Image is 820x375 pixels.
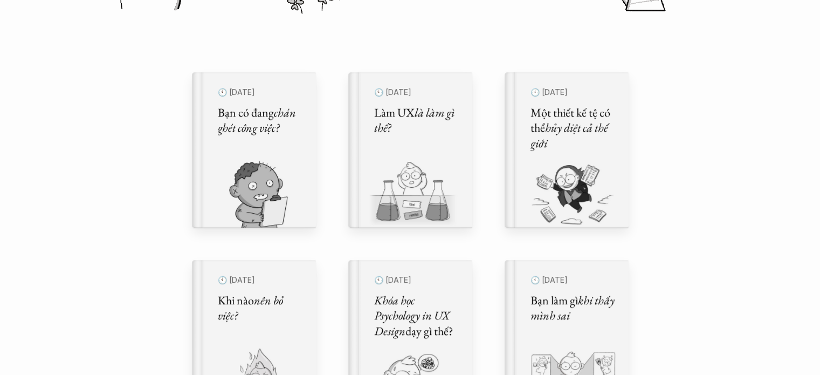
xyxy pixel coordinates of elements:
[218,85,303,100] p: 🕙 [DATE]
[530,120,610,151] em: hủy diệt cả thế giới
[348,72,472,228] a: 🕙 [DATE]Làm UXlà làm gì thế?
[218,292,285,324] em: nên bỏ việc?
[218,105,303,136] h5: Bạn có đang
[530,273,616,288] p: 🕙 [DATE]
[505,72,629,228] a: 🕙 [DATE]Một thiết kế tệ có thểhủy diệt cả thế giới
[374,85,459,100] p: 🕙 [DATE]
[530,293,616,324] h5: Bạn làm gì
[218,293,303,324] h5: Khi nào
[374,292,452,339] em: Khóa học Psychology in UX Design
[530,105,616,152] h5: Một thiết kế tệ có thể
[218,105,298,136] em: chán ghét công việc?
[374,293,459,339] h5: dạy gì thế?
[218,273,303,288] p: 🕙 [DATE]
[530,85,616,100] p: 🕙 [DATE]
[192,72,316,228] a: 🕙 [DATE]Bạn có đangchán ghét công việc?
[374,105,459,136] h5: Làm UX
[374,273,459,288] p: 🕙 [DATE]
[374,105,457,136] em: là làm gì thế?
[530,292,617,324] em: khi thấy mình sai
